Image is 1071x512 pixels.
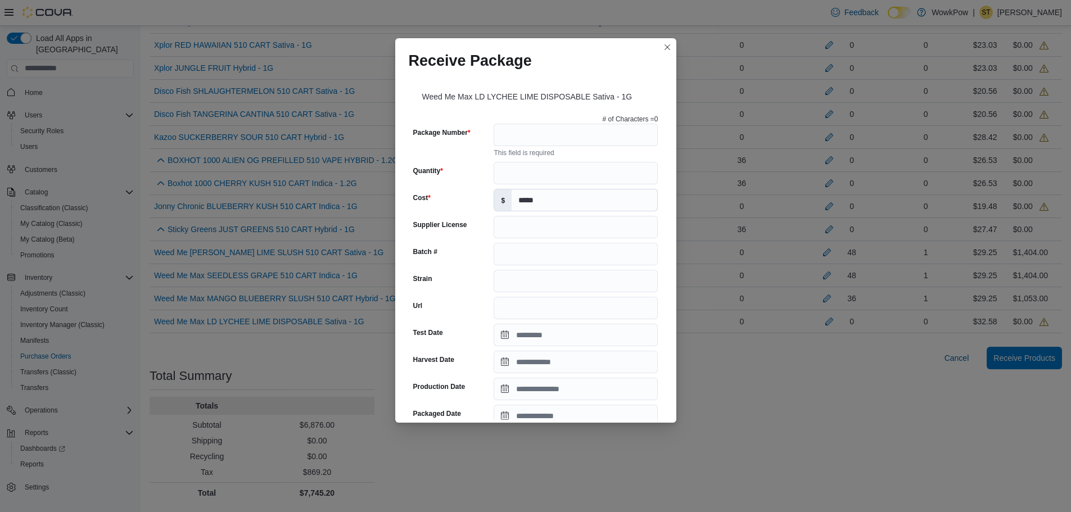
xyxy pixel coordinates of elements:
[413,382,466,391] label: Production Date
[494,405,658,427] input: Press the down key to open a popover containing a calendar.
[494,378,658,400] input: Press the down key to open a popover containing a calendar.
[494,351,658,373] input: Press the down key to open a popover containing a calendar.
[413,193,431,202] label: Cost
[413,128,471,137] label: Package Number
[409,52,532,70] h1: Receive Package
[413,166,443,175] label: Quantity
[661,40,674,54] button: Closes this modal window
[413,220,467,229] label: Supplier License
[413,328,443,337] label: Test Date
[413,274,432,283] label: Strain
[413,247,437,256] label: Batch #
[603,115,658,124] p: # of Characters = 0
[494,146,658,157] div: This field is required
[494,189,512,211] label: $
[413,409,461,418] label: Packaged Date
[413,355,454,364] label: Harvest Date
[409,79,663,110] div: Weed Me Max LD LYCHEE LIME DISPOSABLE Sativa - 1G
[413,301,423,310] label: Url
[494,324,658,346] input: Press the down key to open a popover containing a calendar.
